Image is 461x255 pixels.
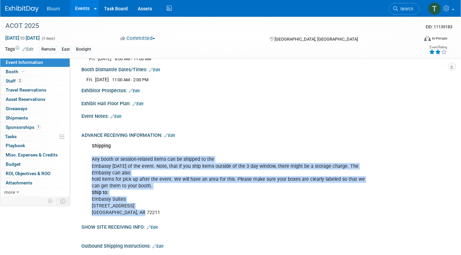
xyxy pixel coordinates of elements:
[6,115,28,121] span: Shipments
[428,2,441,15] img: Taylor Bradley
[60,46,72,53] div: East
[81,222,448,231] div: SHOW SITE RECEIVING INFO:
[81,99,448,107] div: Exhibit Hall Floor Plan:
[21,70,25,73] i: Booth reservation complete
[74,46,93,53] div: Boxlight
[5,134,17,139] span: Tasks
[81,111,448,120] div: Event Notes:
[115,56,151,61] span: 8:00 AM - 11:00 AM
[0,86,70,95] a: Travel Reservations
[6,69,26,74] span: Booth
[0,104,70,113] a: Giveaways
[0,178,70,187] a: Attachments
[6,171,50,176] span: ROI, Objectives & ROO
[152,244,163,249] a: Edit
[112,77,148,82] span: 11:00 AM - 2:00 PM
[147,225,158,230] a: Edit
[4,189,15,195] span: more
[92,190,108,196] b: Ship to:
[118,35,158,42] button: Committed
[47,6,60,11] span: Bluum
[0,77,70,86] a: Staff2
[275,37,358,42] span: [GEOGRAPHIC_DATA], [GEOGRAPHIC_DATA]
[110,114,121,119] a: Edit
[0,132,70,141] a: Tasks
[81,86,448,94] div: Exhibitor Prospectus:
[6,60,43,65] span: Event Information
[389,3,420,15] a: Search
[19,35,26,41] span: to
[164,133,175,138] a: Edit
[56,197,70,205] td: Toggle Event Tabs
[0,123,70,132] a: Sponsorships1
[432,36,448,41] div: In-Person
[382,35,448,45] div: Event Format
[429,46,447,49] div: Event Rating
[0,58,70,67] a: Event Information
[129,89,140,93] a: Edit
[0,160,70,169] a: Budget
[39,46,57,53] div: Remote
[6,161,21,167] span: Budget
[149,68,160,72] a: Edit
[36,125,41,129] span: 1
[5,35,40,41] span: [DATE] [DATE]
[81,130,448,139] div: ADVANCE RECEIVING INFORMATION:
[0,188,70,197] a: more
[86,76,95,83] td: Fri.
[0,169,70,178] a: ROI, Objectives & ROO
[6,97,45,102] span: Asset Reservations
[6,106,27,111] span: Giveaways
[87,139,377,220] div: Any booth or session-related items can be shipped to the Embassy [DATE] of the event. Note, that ...
[92,143,111,149] b: Shipping
[81,241,448,250] div: Outbound Shipping Instructions:
[398,6,413,11] span: Search
[17,78,22,83] span: 2
[6,180,32,185] span: Attachments
[22,47,33,52] a: Edit
[5,6,39,12] img: ExhibitDay
[41,36,55,41] span: (3 days)
[0,150,70,159] a: Misc. Expenses & Credits
[0,67,70,76] a: Booth
[3,20,410,32] div: ACOT 2025
[0,95,70,104] a: Asset Reservations
[426,24,453,29] span: Event ID: 11139183
[45,197,56,205] td: Personalize Event Tab Strip
[424,36,431,41] img: Format-Inperson.png
[5,46,33,53] td: Tags
[95,76,109,83] td: [DATE]
[6,87,46,93] span: Travel Reservations
[6,143,25,148] span: Playbook
[0,114,70,123] a: Shipments
[6,125,41,130] span: Sponsorships
[0,141,70,150] a: Playbook
[6,78,22,84] span: Staff
[81,65,448,73] div: Booth Dismantle Dates/Times:
[132,102,143,106] a: Edit
[6,152,58,157] span: Misc. Expenses & Credits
